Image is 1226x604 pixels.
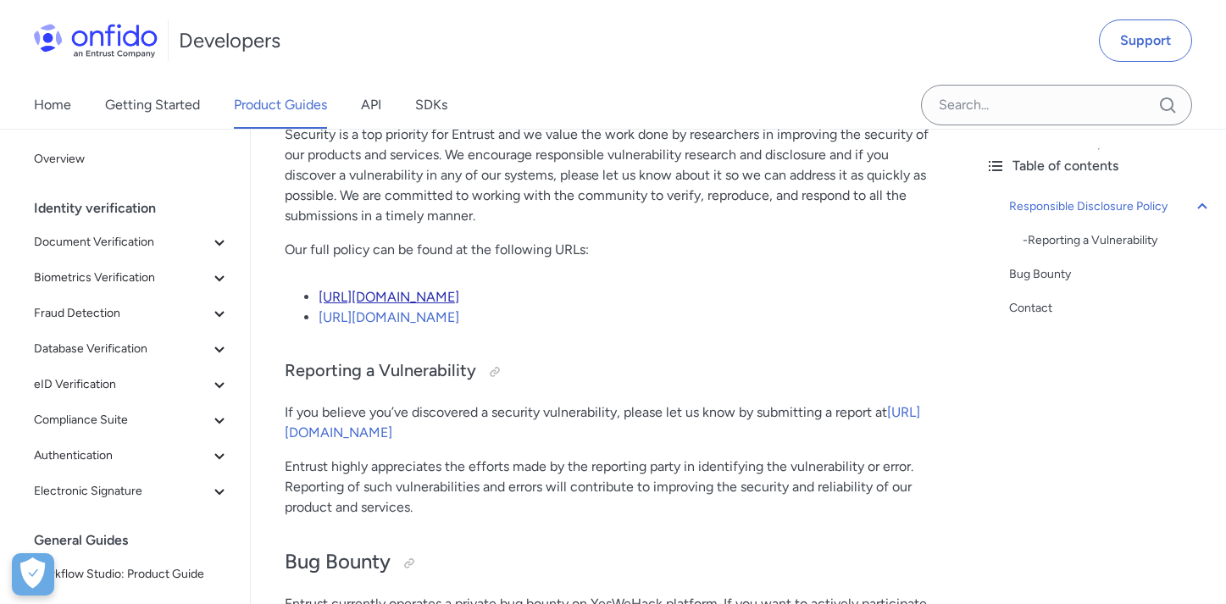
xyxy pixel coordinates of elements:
[34,149,230,169] span: Overview
[1009,298,1212,319] a: Contact
[34,410,209,430] span: Compliance Suite
[285,457,938,518] p: Entrust highly appreciates the efforts made by the reporting party in identifying the vulnerabili...
[27,225,236,259] button: Document Verification
[34,232,209,252] span: Document Verification
[1023,230,1212,251] a: -Reporting a Vulnerability
[415,81,447,129] a: SDKs
[285,548,938,577] h2: Bug Bounty
[27,332,236,366] button: Database Verification
[12,553,54,596] div: Cookie Preferences
[105,81,200,129] a: Getting Started
[27,296,236,330] button: Fraud Detection
[34,268,209,288] span: Biometrics Verification
[285,240,938,260] p: Our full policy can be found at the following URLs:
[34,303,209,324] span: Fraud Detection
[34,339,209,359] span: Database Verification
[285,125,938,226] p: Security is a top priority for Entrust and we value the work done by researchers in improving the...
[1023,230,1212,251] div: - Reporting a Vulnerability
[27,403,236,437] button: Compliance Suite
[27,261,236,295] button: Biometrics Verification
[27,368,236,402] button: eID Verification
[27,474,236,508] button: Electronic Signature
[34,446,209,466] span: Authentication
[319,289,459,305] a: [URL][DOMAIN_NAME]
[34,24,158,58] img: Onfido Logo
[285,358,938,385] h3: Reporting a Vulnerability
[12,553,54,596] button: Open Preferences
[1009,264,1212,285] a: Bug Bounty
[1009,197,1212,217] a: Responsible Disclosure Policy
[34,191,243,225] div: Identity verification
[27,142,236,176] a: Overview
[34,481,209,501] span: Electronic Signature
[34,524,243,557] div: General Guides
[285,404,920,441] a: [URL][DOMAIN_NAME]
[27,439,236,473] button: Authentication
[921,85,1192,125] input: Onfido search input field
[985,156,1212,176] div: Table of contents
[179,27,280,54] h1: Developers
[234,81,327,129] a: Product Guides
[285,402,938,443] p: If you believe you’ve discovered a security vulnerability, please let us know by submitting a rep...
[361,81,381,129] a: API
[319,309,459,325] a: [URL][DOMAIN_NAME]
[27,557,236,591] a: Workflow Studio: Product Guide
[34,564,230,585] span: Workflow Studio: Product Guide
[1099,19,1192,62] a: Support
[34,374,209,395] span: eID Verification
[34,81,71,129] a: Home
